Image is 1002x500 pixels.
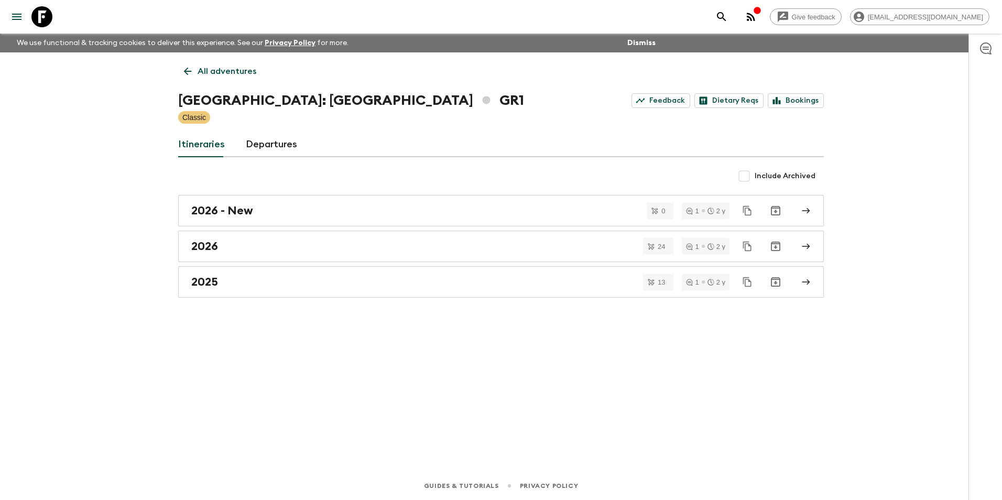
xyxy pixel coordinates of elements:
span: 13 [651,279,671,286]
div: 1 [686,279,699,286]
button: Archive [765,271,786,292]
a: Privacy Policy [520,480,578,492]
a: Feedback [631,93,690,108]
span: Include Archived [755,171,815,181]
button: Duplicate [738,273,757,291]
h2: 2026 - New [191,204,253,218]
span: Give feedback [786,13,841,21]
button: menu [6,6,27,27]
a: Privacy Policy [265,39,315,47]
button: Dismiss [625,36,658,50]
a: Itineraries [178,132,225,157]
p: All adventures [198,65,256,78]
div: [EMAIL_ADDRESS][DOMAIN_NAME] [850,8,989,25]
div: 1 [686,208,699,214]
a: Guides & Tutorials [424,480,499,492]
div: 2 y [707,243,725,250]
a: Departures [246,132,297,157]
button: Archive [765,200,786,221]
div: 2 y [707,208,725,214]
span: 0 [655,208,671,214]
div: 2 y [707,279,725,286]
button: search adventures [711,6,732,27]
button: Duplicate [738,237,757,256]
a: 2026 [178,231,824,262]
a: Dietary Reqs [694,93,764,108]
button: Duplicate [738,201,757,220]
button: Archive [765,236,786,257]
div: 1 [686,243,699,250]
p: We use functional & tracking cookies to deliver this experience. See our for more. [13,34,353,52]
a: Give feedback [770,8,842,25]
a: 2025 [178,266,824,298]
h2: 2025 [191,275,218,289]
h1: [GEOGRAPHIC_DATA]: [GEOGRAPHIC_DATA] GR1 [178,90,524,111]
h2: 2026 [191,240,218,253]
a: All adventures [178,61,262,82]
span: 24 [651,243,671,250]
a: Bookings [768,93,824,108]
span: [EMAIL_ADDRESS][DOMAIN_NAME] [862,13,989,21]
p: Classic [182,112,206,123]
a: 2026 - New [178,195,824,226]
